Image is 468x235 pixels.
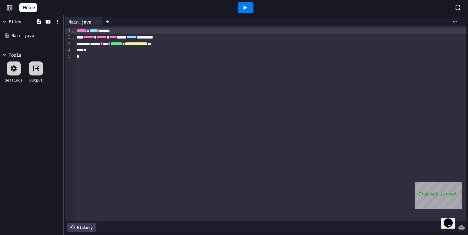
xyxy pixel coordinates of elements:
span: Fold line [72,28,75,33]
div: 3 [65,41,72,47]
span: Fold line [72,35,75,40]
iframe: chat widget [441,210,462,229]
div: 2 [65,34,72,40]
div: 1 [65,28,72,34]
div: Output [29,77,43,83]
div: Tools [9,52,21,58]
iframe: chat widget [415,182,462,209]
div: Main.java [65,17,103,26]
div: Settings [5,77,23,83]
div: Main.java [65,18,95,25]
div: Main.java [11,32,61,39]
div: History [67,223,96,232]
div: 4 [65,47,72,53]
div: 5 [65,53,72,60]
div: Files [9,18,21,25]
span: Home [23,4,35,11]
a: Home [19,3,37,12]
